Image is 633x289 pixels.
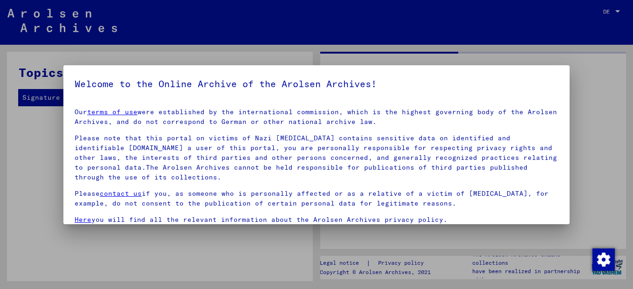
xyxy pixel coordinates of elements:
a: Here [75,215,91,224]
h5: Welcome to the Online Archive of the Arolsen Archives! [75,76,558,91]
p: Please note that this portal on victims of Nazi [MEDICAL_DATA] contains sensitive data on identif... [75,133,558,182]
p: you will find all the relevant information about the Arolsen Archives privacy policy. [75,215,558,225]
p: Our were established by the international commission, which is the highest governing body of the ... [75,107,558,127]
a: contact us [100,189,142,198]
a: terms of use [87,108,138,116]
img: Zustimmung ändern [592,248,615,271]
div: Zustimmung ändern [592,248,614,270]
p: Please if you, as someone who is personally affected or as a relative of a victim of [MEDICAL_DAT... [75,189,558,208]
